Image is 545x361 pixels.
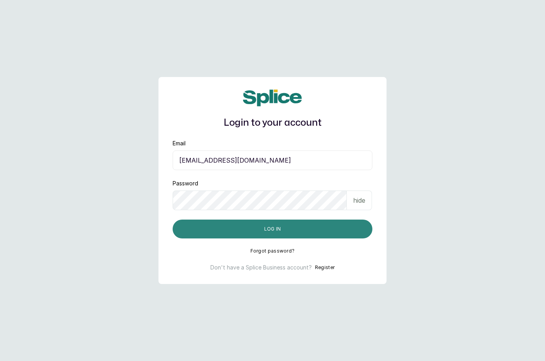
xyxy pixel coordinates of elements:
[173,116,372,130] h1: Login to your account
[173,220,372,238] button: Log in
[250,248,295,254] button: Forgot password?
[353,196,365,205] p: hide
[173,139,186,147] label: Email
[315,264,335,271] button: Register
[173,150,372,170] input: email@acme.com
[210,264,312,271] p: Don't have a Splice Business account?
[173,180,198,187] label: Password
